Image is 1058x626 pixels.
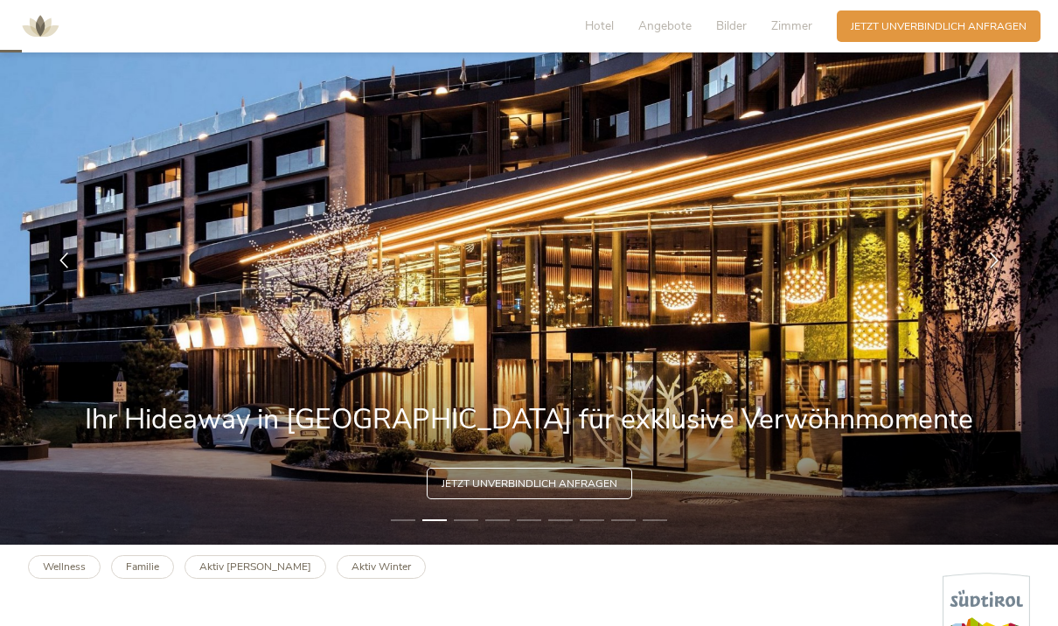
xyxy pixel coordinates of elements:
[352,560,411,574] b: Aktiv Winter
[126,560,159,574] b: Familie
[28,555,101,579] a: Wellness
[43,560,86,574] b: Wellness
[199,560,311,574] b: Aktiv [PERSON_NAME]
[442,476,617,491] span: Jetzt unverbindlich anfragen
[771,17,812,34] span: Zimmer
[716,17,747,34] span: Bilder
[184,555,326,579] a: Aktiv [PERSON_NAME]
[337,555,426,579] a: Aktiv Winter
[585,17,614,34] span: Hotel
[851,19,1027,34] span: Jetzt unverbindlich anfragen
[14,21,66,31] a: AMONTI & LUNARIS Wellnessresort
[638,17,692,34] span: Angebote
[111,555,174,579] a: Familie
